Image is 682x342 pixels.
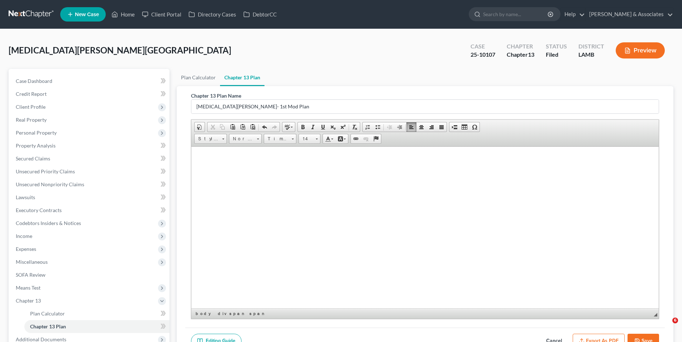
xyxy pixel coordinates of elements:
span: New Case [75,12,99,17]
input: Search by name... [483,8,549,21]
div: Chapter [507,51,534,59]
span: 6 [672,318,678,323]
a: Increase Indent [395,122,405,132]
a: Client Portal [138,8,185,21]
a: Chapter 13 Plan [24,320,170,333]
a: Copy [218,122,228,132]
a: body element [194,310,216,317]
button: Preview [616,42,665,58]
input: Enter name... [191,100,659,113]
span: Times New Roman [264,134,289,144]
a: Chapter 13 Plan [220,69,264,86]
span: Resize [654,313,657,317]
a: Insert Page Break for Printing [449,122,459,132]
a: Align Left [406,122,416,132]
span: Chapter 13 Plan [30,323,66,329]
span: Unsecured Priority Claims [16,168,75,174]
span: Miscellaneous [16,259,48,265]
a: Link [351,134,361,144]
span: Credit Report [16,91,47,97]
span: Means Test [16,285,40,291]
a: div element [216,310,227,317]
a: Background Color [335,134,348,144]
a: Case Dashboard [10,75,170,88]
a: Remove Format [350,122,360,132]
a: Styles [194,134,227,144]
label: Chapter 13 Plan Name [191,92,241,99]
a: Secured Claims [10,152,170,165]
a: Normal (DIV) [229,134,262,144]
a: Times New Roman [264,134,296,144]
span: Plan Calculator [30,310,65,317]
a: Executory Contracts [10,204,170,217]
span: [MEDICAL_DATA][PERSON_NAME][GEOGRAPHIC_DATA] [9,45,231,55]
a: Home [108,8,138,21]
a: Help [561,8,585,21]
a: Unsecured Nonpriority Claims [10,178,170,191]
a: DebtorCC [240,8,280,21]
a: Paste as plain text [238,122,248,132]
a: Unlink [361,134,371,144]
span: Case Dashboard [16,78,52,84]
span: Executory Contracts [16,207,62,213]
span: Client Profile [16,104,46,110]
span: Normal (DIV) [229,134,254,144]
a: Text Color [323,134,335,144]
a: Cut [208,122,218,132]
div: Case [471,42,495,51]
span: SOFA Review [16,272,46,278]
span: 13 [528,51,534,58]
a: Directory Cases [185,8,240,21]
span: Expenses [16,246,36,252]
a: span element [248,310,267,317]
span: 14 [299,134,313,144]
span: Unsecured Nonpriority Claims [16,181,84,187]
span: Chapter 13 [16,298,41,304]
a: Spell Checker [282,122,295,132]
span: Secured Claims [16,155,50,161]
span: Styles [195,134,220,144]
a: Anchor [371,134,381,144]
a: Table [459,122,469,132]
a: Property Analysis [10,139,170,152]
div: LAMB [578,51,604,59]
a: Insert/Remove Bulleted List [373,122,383,132]
a: Underline [318,122,328,132]
a: Superscript [338,122,348,132]
a: Document Properties [195,122,205,132]
span: Property Analysis [16,142,56,149]
a: Italic [308,122,318,132]
div: 25-10107 [471,51,495,59]
a: [PERSON_NAME] & Associates [586,8,673,21]
a: Lawsuits [10,191,170,204]
a: Plan Calculator [24,307,170,320]
iframe: Intercom live chat [658,318,675,335]
div: District [578,42,604,51]
a: span element [228,310,247,317]
a: Redo [270,122,280,132]
a: Justify [437,122,447,132]
a: Plan Calculator [177,69,220,86]
div: Status [546,42,567,51]
a: Center [416,122,426,132]
a: Subscript [328,122,338,132]
a: Decrease Indent [385,122,395,132]
span: Personal Property [16,130,57,136]
a: Paste from Word [248,122,258,132]
span: Real Property [16,117,47,123]
a: Undo [259,122,270,132]
span: Codebtors Insiders & Notices [16,220,81,226]
a: Align Right [426,122,437,132]
div: Filed [546,51,567,59]
a: 14 [299,134,320,144]
a: Credit Report [10,88,170,100]
a: Unsecured Priority Claims [10,165,170,178]
iframe: Rich Text Editor, document-ckeditor [191,147,659,308]
a: Insert Special Character [469,122,480,132]
span: Income [16,233,32,239]
a: Insert/Remove Numbered List [363,122,373,132]
div: Chapter [507,42,534,51]
a: Bold [298,122,308,132]
span: Lawsuits [16,194,35,200]
a: Paste [228,122,238,132]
